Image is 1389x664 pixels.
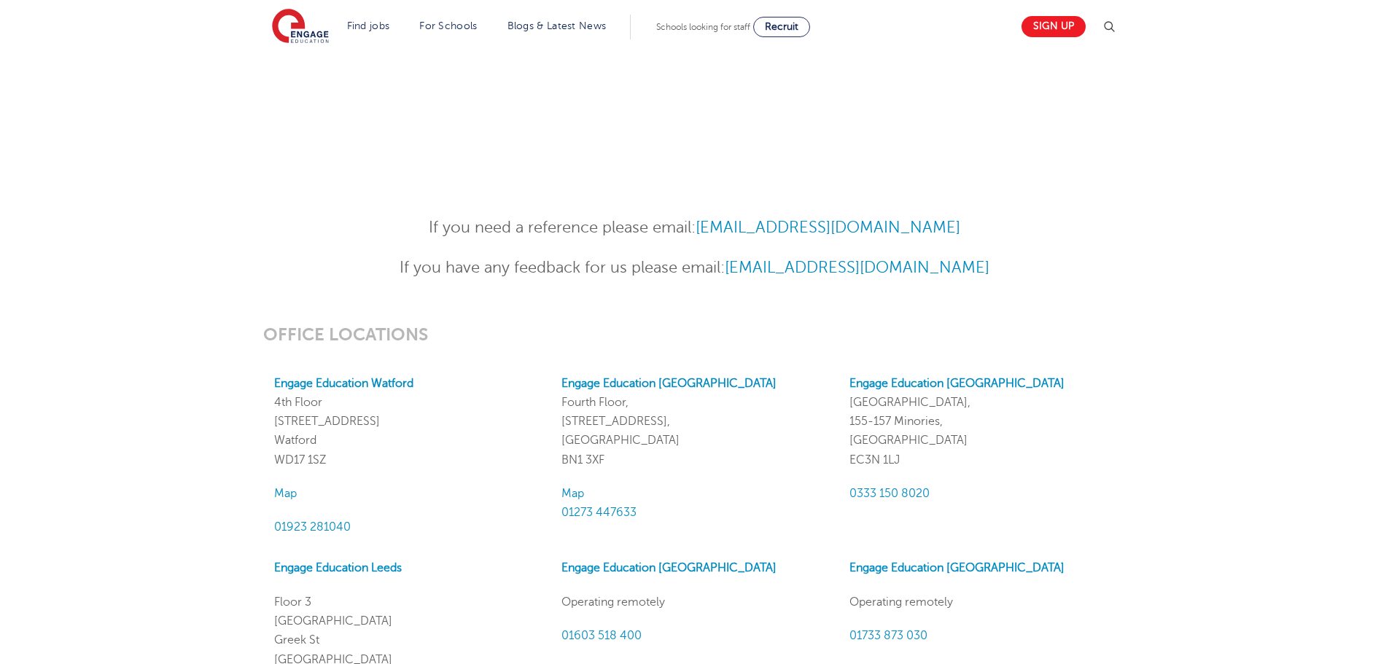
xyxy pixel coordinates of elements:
[1022,16,1086,37] a: Sign up
[561,561,777,574] a: Engage Education [GEOGRAPHIC_DATA]
[507,20,607,31] a: Blogs & Latest News
[274,487,297,500] a: Map
[561,506,637,519] a: 01273 447633
[561,593,827,612] p: Operating remotely
[696,219,960,236] a: [EMAIL_ADDRESS][DOMAIN_NAME]
[753,17,810,37] a: Recruit
[561,377,777,390] a: Engage Education [GEOGRAPHIC_DATA]
[849,561,1065,574] a: Engage Education [GEOGRAPHIC_DATA]
[561,487,584,500] a: Map
[849,487,930,500] a: 0333 150 8020
[274,520,351,534] a: 01923 281040
[274,374,540,469] p: 4th Floor [STREET_ADDRESS] Watford WD17 1SZ
[274,377,413,390] a: Engage Education Watford
[849,377,1065,390] a: Engage Education [GEOGRAPHIC_DATA]
[272,9,329,45] img: Engage Education
[561,629,642,642] a: 01603 518 400
[849,374,1115,469] p: [GEOGRAPHIC_DATA], 155-157 Minories, [GEOGRAPHIC_DATA] EC3N 1LJ
[849,629,927,642] a: 01733 873 030
[849,593,1115,612] p: Operating remotely
[725,259,989,276] a: [EMAIL_ADDRESS][DOMAIN_NAME]
[263,324,1126,345] h3: OFFICE LOCATIONS
[274,561,402,574] a: Engage Education Leeds
[337,255,1052,281] p: If you have any feedback for us please email:
[419,20,477,31] a: For Schools
[656,22,750,32] span: Schools looking for staff
[765,21,798,32] span: Recruit
[561,374,827,469] p: Fourth Floor, [STREET_ADDRESS], [GEOGRAPHIC_DATA] BN1 3XF
[337,215,1052,241] p: If you need a reference please email:
[347,20,390,31] a: Find jobs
